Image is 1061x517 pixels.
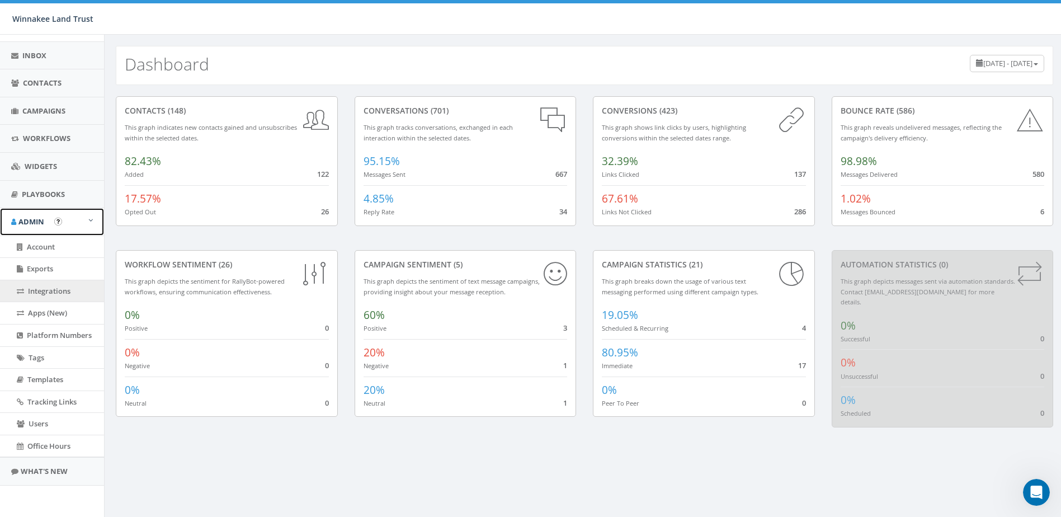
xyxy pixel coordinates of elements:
small: Neutral [125,399,147,407]
small: This graph tracks conversations, exchanged in each interaction within the selected dates. [364,123,513,142]
span: 17 [798,360,806,370]
span: 0% [841,355,856,370]
div: Ask a question [23,205,187,217]
div: RallyBot + Playbooks Now Live! 🚀New feature [11,244,213,386]
span: 34 [559,206,567,217]
div: • 1h ago [117,169,149,181]
span: 32.39% [602,154,638,168]
small: Scheduled & Recurring [602,324,668,332]
small: This graph depicts the sentiment of text message campaigns, providing insight about your message ... [364,277,540,296]
span: Tracking Links [27,397,77,407]
small: Neutral [364,399,385,407]
span: 0 [802,398,806,408]
span: (701) [428,105,449,116]
span: 26 [321,206,329,217]
p: Hi [PERSON_NAME] [22,79,201,98]
span: 20% [364,345,385,360]
small: Successful [841,335,870,343]
span: Campaigns [22,106,65,116]
small: Scheduled [841,409,871,417]
span: 1.02% [841,191,871,206]
small: This graph breaks down the usage of various text messaging performed using different campaign types. [602,277,758,296]
span: Playbooks [22,189,65,199]
small: This graph indicates new contacts gained and unsubscribes within the selected dates. [125,123,297,142]
span: 4 [802,323,806,333]
small: Negative [125,361,150,370]
span: 0 [1040,371,1044,381]
span: 0% [602,383,617,397]
small: Peer To Peer [602,399,639,407]
span: Hi! I just wanted to see if you received these messages? [50,158,271,167]
span: (0) [937,259,948,270]
span: 0% [125,345,140,360]
img: Profile image for James [23,158,45,180]
span: Widgets [25,161,57,171]
small: Added [125,170,144,178]
span: 667 [555,169,567,179]
span: (26) [216,259,232,270]
span: Tags [29,352,44,363]
span: Workflows [23,133,70,143]
span: Users [29,419,48,429]
span: 0 [1040,333,1044,344]
small: Negative [364,361,389,370]
div: conversations [364,105,568,116]
div: Ask a questionAI Agent and team can help [11,196,213,238]
span: Account [27,242,55,252]
div: contacts [125,105,329,116]
div: Workflow Sentiment [125,259,329,270]
span: Winnakee Land Trust [12,13,93,24]
iframe: Intercom live chat [1023,479,1050,506]
small: Links Clicked [602,170,639,178]
div: Campaign Sentiment [364,259,568,270]
span: Integrations [28,286,70,296]
div: conversions [602,105,806,116]
small: This graph shows link clicks by users, highlighting conversions within the selected dates range. [602,123,746,142]
img: Profile image for Elise [22,18,45,40]
span: (586) [894,105,914,116]
span: 67.61% [602,191,638,206]
div: [PERSON_NAME] [50,169,115,181]
span: 98.98% [841,154,877,168]
small: This graph depicts the sentiment for RallyBot-powered workflows, ensuring communication effective... [125,277,285,296]
span: 0% [125,308,140,322]
span: Office Hours [27,441,70,451]
span: Home [10,377,35,385]
span: Platform Numbers [27,330,92,340]
small: Links Not Clicked [602,208,652,216]
span: 0 [1040,408,1044,418]
small: Messages Sent [364,170,405,178]
span: What's New [21,466,68,476]
button: Open In-App Guide [54,218,62,225]
small: Positive [125,324,148,332]
span: 3 [563,323,567,333]
span: Admin [18,217,44,227]
span: (5) [451,259,463,270]
span: 17.57% [125,191,161,206]
span: Apps (New) [28,308,67,318]
span: 137 [794,169,806,179]
span: 82.43% [125,154,161,168]
small: Unsuccessful [841,372,878,380]
span: 60% [364,308,385,322]
button: News [134,349,179,394]
span: 0 [325,360,329,370]
button: Help [179,349,224,394]
small: Messages Delivered [841,170,898,178]
p: How can we help? [22,98,201,117]
span: Inbox [22,50,46,60]
div: Bounce Rate [841,105,1045,116]
span: 80.95% [602,345,638,360]
span: 95.15% [364,154,400,168]
img: RallyBot + Playbooks Now Live! 🚀 [12,245,212,323]
span: Help [192,377,210,385]
div: Campaign Statistics [602,259,806,270]
span: 0 [325,323,329,333]
span: 580 [1032,169,1044,179]
div: Recent messageProfile image for JamesHi! I just wanted to see if you received these messages?[PER... [11,131,213,190]
div: Profile image for JamesHi! I just wanted to see if you received these messages?[PERSON_NAME]•1h ago [12,148,212,190]
button: Messages [45,349,89,394]
span: 0% [841,393,856,407]
small: Opted Out [125,208,156,216]
span: Contacts [23,78,62,88]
